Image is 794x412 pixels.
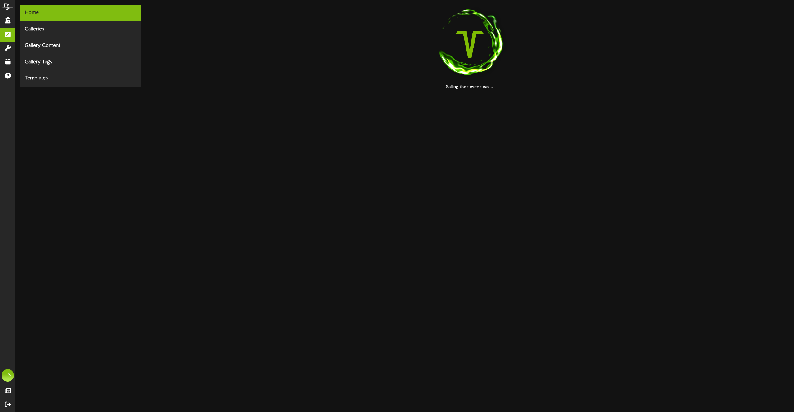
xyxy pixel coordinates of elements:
[2,369,14,382] div: JS
[20,21,141,38] div: Galleries
[20,5,141,21] div: Home
[20,54,141,70] div: Gallery Tags
[430,5,509,84] img: loading-spinner-1.png
[20,38,141,54] div: Gallery Content
[20,70,141,87] div: Templates
[446,85,493,89] strong: Sailing the seven seas...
